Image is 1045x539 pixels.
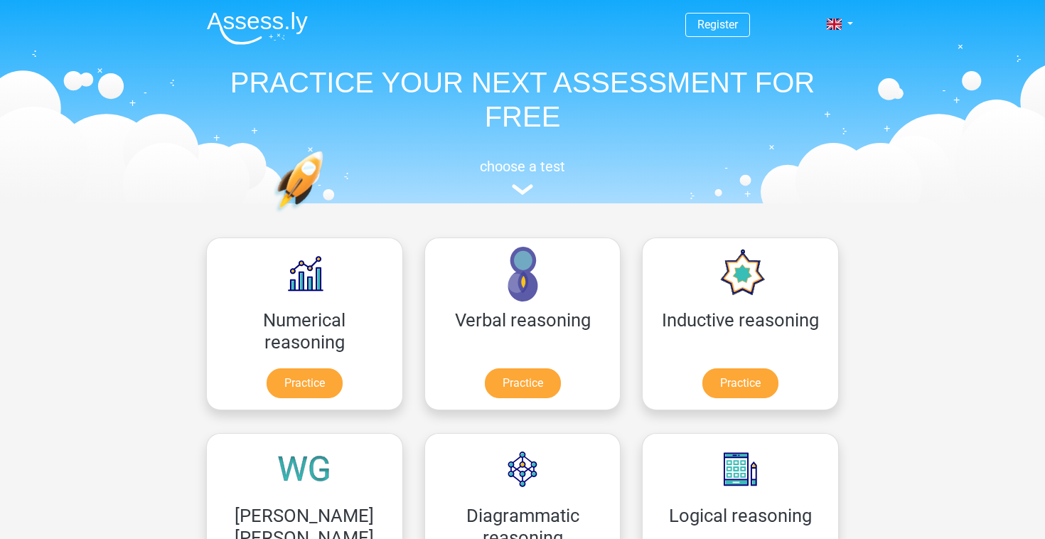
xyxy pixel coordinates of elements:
[702,368,778,398] a: Practice
[195,65,850,134] h1: PRACTICE YOUR NEXT ASSESSMENT FOR FREE
[697,18,738,31] a: Register
[267,368,343,398] a: Practice
[485,368,561,398] a: Practice
[195,158,850,175] h5: choose a test
[274,151,378,279] img: practice
[195,158,850,196] a: choose a test
[207,11,308,45] img: Assessly
[512,184,533,195] img: assessment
